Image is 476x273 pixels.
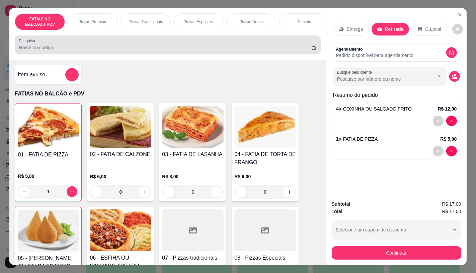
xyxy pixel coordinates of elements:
input: Busque pelo cliente [337,76,424,82]
button: decrease-product-quantity [91,187,102,197]
h4: 05 - [PERSON_NAME] OU SALGADO FRITO [18,254,79,270]
h4: 03 - FATIA DE LASANHA [162,150,224,158]
p: R$ 6,00 [234,173,296,180]
p: R$ 8,00 [162,173,224,180]
img: product-image [18,106,79,148]
p: Pizzas Doces [239,19,264,24]
button: increase-product-quantity [139,187,150,197]
p: Pizzas Premium [78,19,107,24]
h4: Item avulso [18,71,45,79]
p: FATIAS NO BALCÃO e PDV [15,90,320,98]
p: Retirada [385,26,404,32]
img: product-image [18,210,79,252]
button: decrease-product-quantity [433,116,444,126]
p: R$ 5,00 [18,173,79,180]
h4: 06 - ESFIHA OU SALGADO ASSADO [90,254,151,270]
p: Resumo do pedido [333,91,460,99]
strong: Total [332,209,342,214]
button: decrease-product-quantity [446,47,457,58]
button: Close [455,9,465,20]
span: COXINHA OU SALGADO FRITO [343,106,412,112]
span: R$ 17,00 [442,200,461,208]
input: Pesquisa [19,44,311,51]
button: decrease-product-quantity [236,187,246,197]
p: Pizzas Especiais [183,19,214,24]
button: decrease-product-quantity [433,146,444,156]
button: add-separate-item [65,68,79,81]
button: decrease-product-quantity [446,146,457,156]
h4: 07 - Pizzas tradicionais [162,254,224,262]
p: R$ 6,00 [90,173,151,180]
label: Busque pelo cliente [337,69,374,75]
h4: 08 - Pizzas Especiais [234,254,296,262]
p: FATIAS NO BALCÃO e PDV [20,16,59,27]
button: decrease-product-quantity [452,24,463,35]
h4: 02 - FATIA DE CALZONE [90,150,151,158]
button: Show suggestions [434,71,445,81]
img: product-image [162,106,224,148]
button: increase-product-quantity [212,187,222,197]
button: Continuar [332,246,461,260]
p: 4 x [336,105,412,113]
strong: Subtotal [332,201,350,207]
button: decrease-product-quantity [19,186,30,197]
img: product-image [90,106,151,148]
button: decrease-product-quantity [446,116,457,126]
button: increase-product-quantity [67,186,77,197]
p: Pizzas Tradicionais [129,19,163,24]
p: R$ 5,00 [441,136,457,142]
button: increase-product-quantity [284,187,295,197]
span: FATIA DE PIZZA [343,136,378,142]
h4: 01 - FATIA DE PIZZA [18,151,79,159]
p: Pastéis [298,19,311,24]
img: product-image [90,209,151,251]
button: Selecione um cupom de desconto [332,220,461,239]
button: decrease-product-quantity [449,71,460,82]
span: R$ 17,00 [442,208,461,215]
h4: 04 - FATIA DE TORTA DE FRANGO [234,150,296,166]
p: R$ 12,00 [438,106,457,112]
p: C.Local [425,26,441,32]
img: product-image [234,106,296,148]
p: Agendamento [336,47,414,52]
button: decrease-product-quantity [163,187,174,197]
p: Pedido disponível para agendamento [336,52,414,59]
label: Pesquisa [19,38,37,44]
p: Entrega [347,26,363,32]
p: 1 x [336,135,378,143]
